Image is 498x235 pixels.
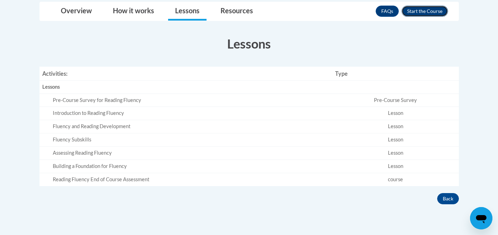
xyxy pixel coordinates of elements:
[402,6,448,17] button: Enroll
[53,110,330,117] div: Introduction to Reading Fluency
[376,6,399,17] a: FAQs
[332,94,459,107] td: Pre-Course Survey
[332,160,459,173] td: Lesson
[53,176,330,183] div: Reading Fluency End of Course Assessment
[332,120,459,133] td: Lesson
[214,2,260,21] a: Resources
[332,173,459,186] td: course
[332,107,459,120] td: Lesson
[106,2,161,21] a: How it works
[53,163,330,170] div: Building a Foundation for Fluency
[39,67,332,81] th: Activities:
[39,35,459,52] h3: Lessons
[42,83,330,91] div: Lessons
[53,97,330,104] div: Pre-Course Survey for Reading Fluency
[53,149,330,157] div: Assessing Reading Fluency
[54,2,99,21] a: Overview
[53,136,330,144] div: Fluency Subskills
[437,193,459,204] button: Back
[470,207,492,229] iframe: Button to launch messaging window
[332,147,459,160] td: Lesson
[332,133,459,147] td: Lesson
[53,123,330,130] div: Fluency and Reading Development
[168,2,207,21] a: Lessons
[332,67,459,81] th: Type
